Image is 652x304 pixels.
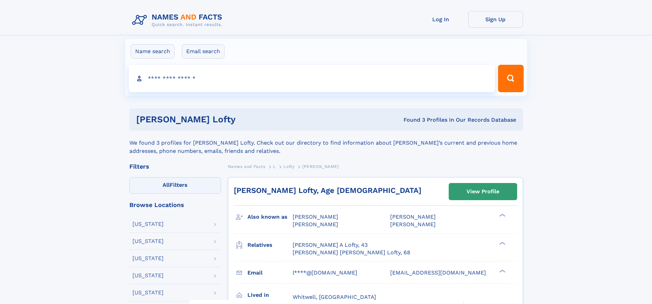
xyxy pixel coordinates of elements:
[449,183,517,200] a: View Profile
[247,211,293,223] h3: Also known as
[129,11,228,29] img: Logo Names and Facts
[466,184,499,199] div: View Profile
[132,256,164,261] div: [US_STATE]
[234,186,421,195] a: [PERSON_NAME] Lofty, Age [DEMOGRAPHIC_DATA]
[302,164,339,169] span: [PERSON_NAME]
[390,221,436,228] span: [PERSON_NAME]
[390,214,436,220] span: [PERSON_NAME]
[182,44,225,59] label: Email search
[498,65,523,92] button: Search Button
[132,273,164,278] div: [US_STATE]
[293,241,368,249] a: [PERSON_NAME] A Lofty, 43
[131,44,175,59] label: Name search
[247,267,293,279] h3: Email
[273,164,276,169] span: L
[283,162,294,171] a: Lofty
[293,249,410,256] a: [PERSON_NAME] [PERSON_NAME] Lofty, 68
[132,290,164,295] div: [US_STATE]
[247,289,293,301] h3: Lived in
[129,163,221,170] div: Filters
[498,213,506,218] div: ❯
[273,162,276,171] a: L
[498,241,506,245] div: ❯
[132,221,164,227] div: [US_STATE]
[390,269,486,276] span: [EMAIL_ADDRESS][DOMAIN_NAME]
[293,214,338,220] span: [PERSON_NAME]
[468,11,523,28] a: Sign Up
[136,115,320,124] h1: [PERSON_NAME] Lofty
[129,65,495,92] input: search input
[163,182,170,188] span: All
[129,131,523,155] div: We found 3 profiles for [PERSON_NAME] Lofty. Check out our directory to find information about [P...
[413,11,468,28] a: Log In
[129,202,221,208] div: Browse Locations
[498,269,506,273] div: ❯
[228,162,266,171] a: Names and Facts
[132,239,164,244] div: [US_STATE]
[129,177,221,194] label: Filters
[319,116,516,124] div: Found 3 Profiles In Our Records Database
[293,294,376,300] span: Whitwell, [GEOGRAPHIC_DATA]
[283,164,294,169] span: Lofty
[293,221,338,228] span: [PERSON_NAME]
[247,239,293,251] h3: Relatives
